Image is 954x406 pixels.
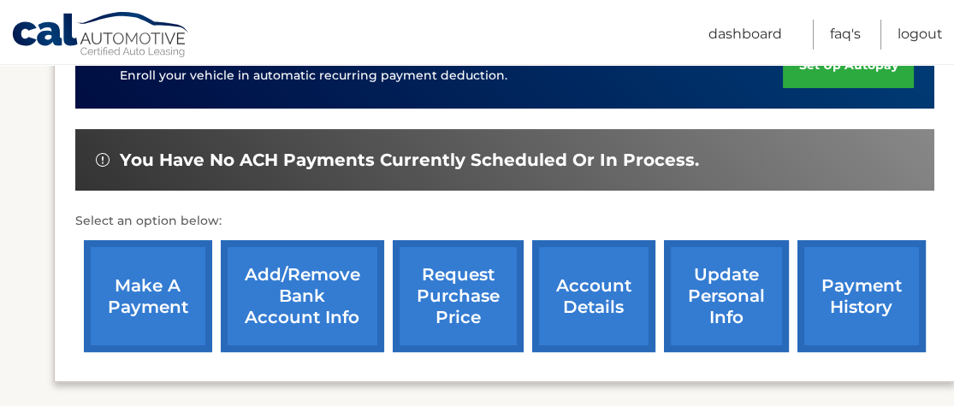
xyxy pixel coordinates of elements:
[783,43,913,88] a: set up autopay
[120,150,699,171] span: You have no ACH payments currently scheduled or in process.
[84,240,212,352] a: make a payment
[120,67,784,85] p: Enroll your vehicle in automatic recurring payment deduction.
[797,240,926,352] a: payment history
[96,153,110,167] img: alert-white.svg
[393,240,524,352] a: request purchase price
[898,20,943,50] a: Logout
[708,20,782,50] a: Dashboard
[11,11,191,61] a: Cal Automotive
[221,240,384,352] a: Add/Remove bank account info
[75,211,934,232] p: Select an option below:
[532,240,655,352] a: account details
[830,20,861,50] a: FAQ's
[664,240,789,352] a: update personal info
